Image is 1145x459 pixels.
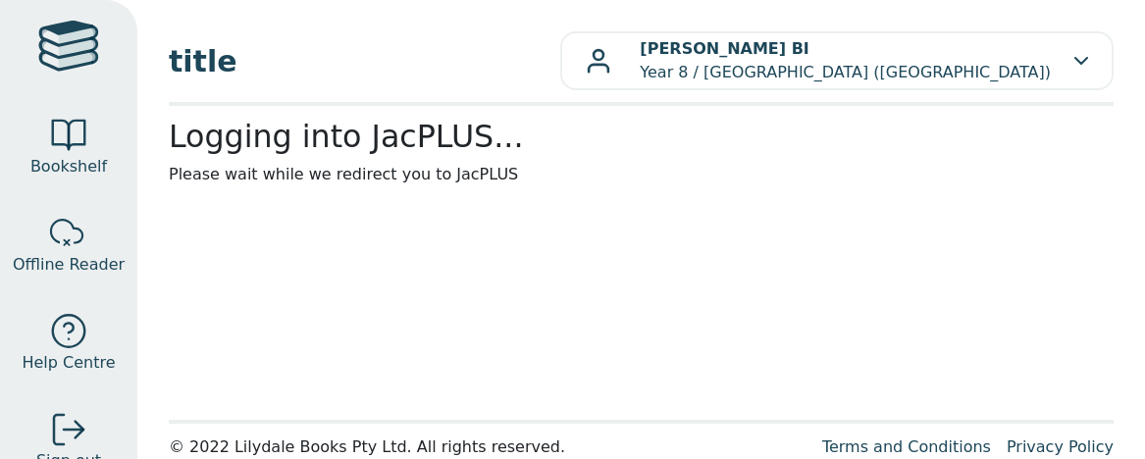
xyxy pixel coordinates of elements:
[22,351,115,375] span: Help Centre
[560,31,1114,90] button: [PERSON_NAME] BIYear 8 / [GEOGRAPHIC_DATA] ([GEOGRAPHIC_DATA])
[1007,437,1114,456] a: Privacy Policy
[169,435,807,459] div: © 2022 Lilydale Books Pty Ltd. All rights reserved.
[169,163,1114,186] p: Please wait while we redirect you to JacPLUS
[30,155,107,178] span: Bookshelf
[822,437,991,456] a: Terms and Conditions
[640,39,808,58] b: [PERSON_NAME] BI
[169,118,1114,155] h2: Logging into JacPLUS...
[169,39,560,83] span: title
[13,253,125,277] span: Offline Reader
[640,37,1051,84] p: Year 8 / [GEOGRAPHIC_DATA] ([GEOGRAPHIC_DATA])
